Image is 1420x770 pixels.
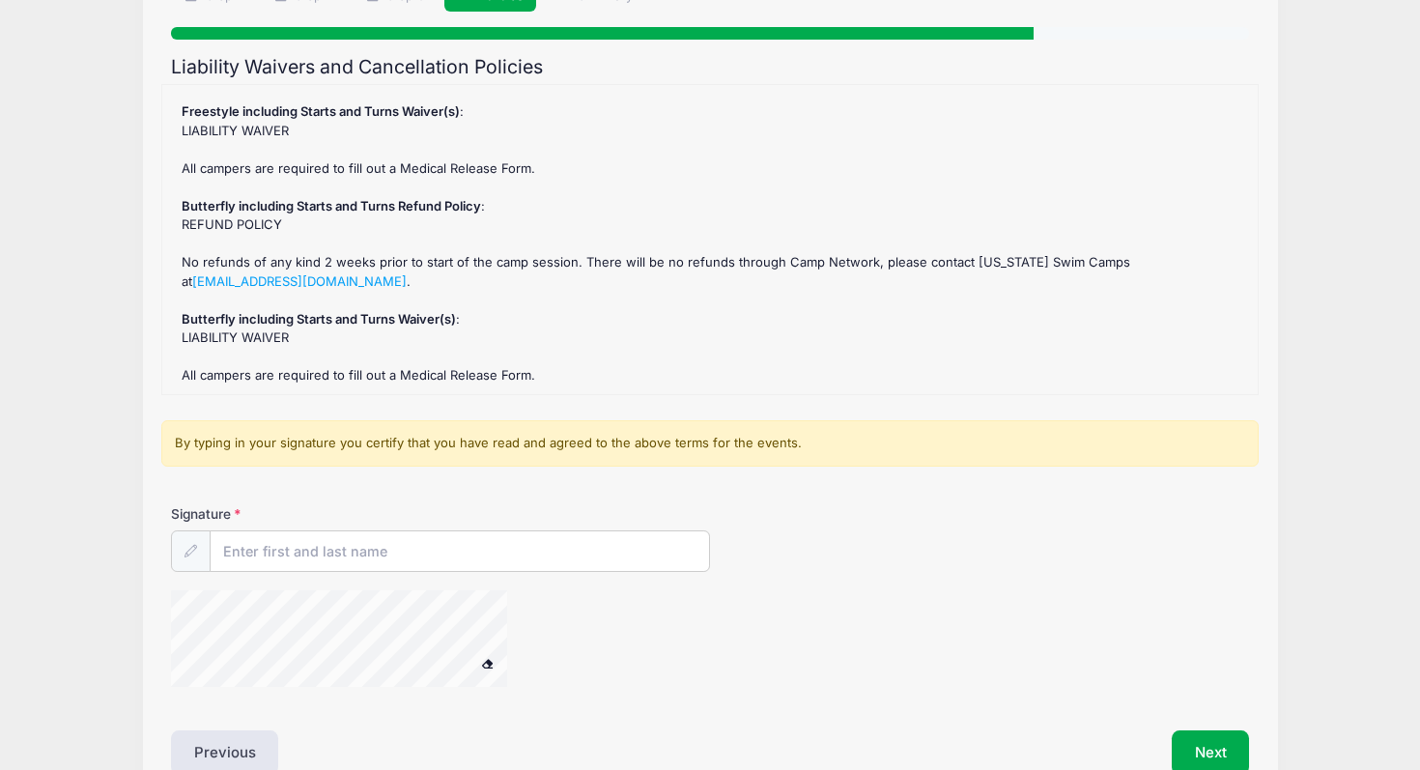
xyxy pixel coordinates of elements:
strong: Butterfly including Starts and Turns Refund Policy [182,198,481,214]
div: : REFUND POLICY No refunds of any kind 2 weeks prior to start of the camp session. There will be ... [172,95,1248,385]
label: Signature [171,504,440,524]
strong: Butterfly including Starts and Turns Waiver(s) [182,311,456,327]
h2: Liability Waivers and Cancellation Policies [171,56,1250,78]
div: By typing in your signature you certify that you have read and agreed to the above terms for the ... [161,420,1259,467]
a: [EMAIL_ADDRESS][DOMAIN_NAME] [192,273,407,289]
input: Enter first and last name [210,530,710,572]
strong: Freestyle including Starts and Turns Waiver(s) [182,103,460,119]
